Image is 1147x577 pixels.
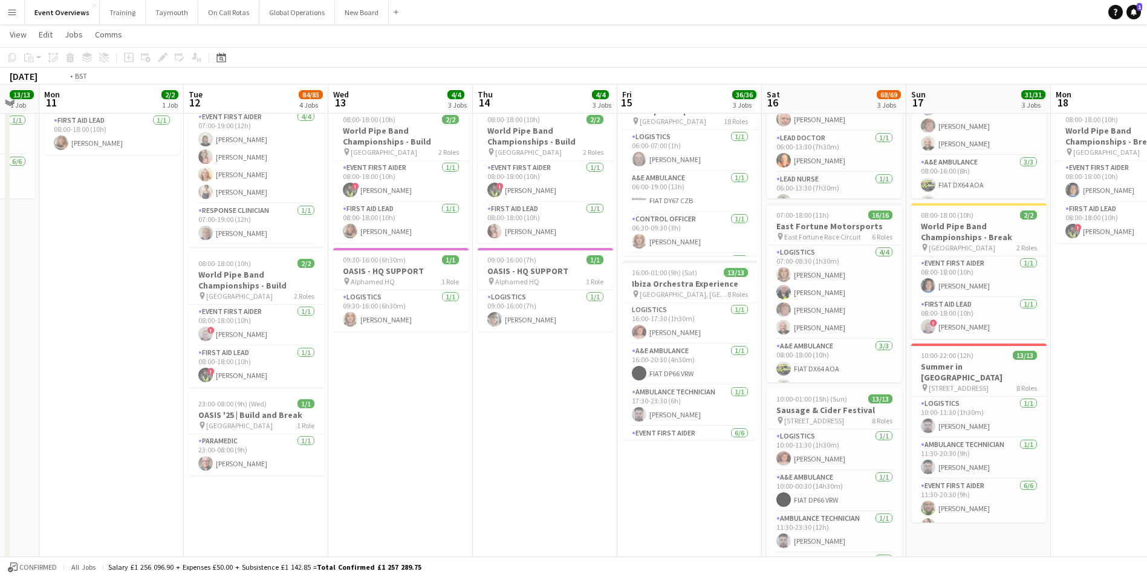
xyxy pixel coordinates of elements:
[622,261,758,440] app-job-card: 16:00-01:00 (9h) (Sat)13/13Ibiza Orchestra Experience [GEOGRAPHIC_DATA], [GEOGRAPHIC_DATA]8 Roles...
[911,221,1047,243] h3: World Pipe Band Championships - Break
[10,29,27,40] span: View
[929,243,995,252] span: [GEOGRAPHIC_DATA]
[767,471,902,512] app-card-role: A&E Ambulance1/110:00-00:30 (14h30m)FIAT DP66 VRW
[476,96,493,109] span: 14
[911,344,1047,523] app-job-card: 10:00-22:00 (12h)13/13Summer in [GEOGRAPHIC_DATA] [STREET_ADDRESS]8 RolesLogistics1/110:00-11:30 ...
[100,1,146,24] button: Training
[767,429,902,471] app-card-role: Logistics1/110:00-11:30 (1h30m)[PERSON_NAME]
[299,90,323,99] span: 84/85
[207,327,215,334] span: !
[877,100,900,109] div: 3 Jobs
[767,387,902,566] div: 10:00-01:00 (15h) (Sun)13/13Sausage & Cider Festival [STREET_ADDRESS]8 RolesLogistics1/110:00-11:...
[1074,224,1082,231] span: !
[198,1,259,24] button: On Call Rotas
[620,96,632,109] span: 15
[1020,210,1037,220] span: 2/2
[189,434,324,475] app-card-role: Paramedic1/123:00-08:00 (9h)[PERSON_NAME]
[478,161,613,202] app-card-role: Event First Aider1/108:00-18:00 (10h)![PERSON_NAME]
[351,148,417,157] span: [GEOGRAPHIC_DATA]
[189,409,324,420] h3: OASIS '25 | Build and Break
[622,77,758,256] app-job-card: 06:00-22:00 (16h)23/23World Pipe Band Championships [GEOGRAPHIC_DATA]18 RolesLogistics1/106:00-07...
[198,399,267,408] span: 23:00-08:00 (9h) (Wed)
[767,89,780,100] span: Sat
[496,183,504,190] span: !
[784,232,861,241] span: East Fortune Race Circuit
[640,117,706,126] span: [GEOGRAPHIC_DATA]
[1013,351,1037,360] span: 13/13
[299,100,322,109] div: 4 Jobs
[189,392,324,475] div: 23:00-08:00 (9h) (Wed)1/1OASIS '25 | Build and Break [GEOGRAPHIC_DATA]1 RoleParamedic1/123:00-08:...
[207,368,215,375] span: !
[911,155,1047,232] app-card-role: A&E Ambulance3/308:00-16:00 (8h)FIAT DX64 AOAFIAT DX65 AAK
[317,562,421,572] span: Total Confirmed £1 257 289.75
[495,148,562,157] span: [GEOGRAPHIC_DATA]
[868,394,892,403] span: 13/13
[333,108,469,243] app-job-card: 08:00-18:00 (10h)2/2World Pipe Band Championships - Build [GEOGRAPHIC_DATA]2 RolesEvent First Aid...
[10,100,33,109] div: 1 Job
[495,277,539,286] span: Alphamed HQ
[448,100,467,109] div: 3 Jobs
[189,252,324,387] div: 08:00-18:00 (10h)2/2World Pipe Band Championships - Build [GEOGRAPHIC_DATA]2 RolesEvent First Aid...
[622,253,758,330] app-card-role: Event First Aider3/3
[65,29,83,40] span: Jobs
[146,1,198,24] button: Taymouth
[767,339,902,416] app-card-role: A&E Ambulance3/308:00-18:00 (10h)FIAT DX64 AOAFIAT DX65 AAK
[776,394,847,403] span: 10:00-01:00 (15h) (Sun)
[1137,3,1142,11] span: 1
[909,96,926,109] span: 17
[442,115,459,124] span: 2/2
[872,416,892,425] span: 8 Roles
[5,27,31,42] a: View
[911,438,1047,479] app-card-role: Ambulance Technician1/111:30-20:30 (9h)[PERSON_NAME]
[767,172,902,214] app-card-role: Lead Nurse1/106:00-13:30 (7h30m)[PERSON_NAME]
[189,204,324,245] app-card-role: Response Clinician1/107:00-19:00 (12h)[PERSON_NAME]
[583,148,603,157] span: 2 Roles
[929,383,989,393] span: [STREET_ADDRESS]
[198,259,251,268] span: 08:00-18:00 (10h)
[586,277,603,286] span: 1 Role
[622,171,758,212] app-card-role: A&E Ambulance1/106:00-19:00 (13h)FIAT DY67 CZB
[487,115,540,124] span: 08:00-18:00 (10h)
[352,183,359,190] span: !
[478,202,613,243] app-card-role: First Aid Lead1/108:00-18:00 (10h)[PERSON_NAME]
[187,96,203,109] span: 12
[1016,243,1037,252] span: 2 Roles
[297,421,314,430] span: 1 Role
[622,385,758,426] app-card-role: Ambulance Technician1/117:30-23:30 (6h)[PERSON_NAME]
[1021,90,1045,99] span: 31/31
[921,351,973,360] span: 10:00-22:00 (12h)
[724,268,748,277] span: 13/13
[478,125,613,147] h3: World Pipe Band Championships - Build
[911,361,1047,383] h3: Summer in [GEOGRAPHIC_DATA]
[487,255,536,264] span: 09:00-16:00 (7h)
[767,203,902,382] app-job-card: 07:00-18:00 (11h)16/16East Fortune Motorsports East Fortune Race Circuit6 RolesLogistics4/407:00-...
[442,255,459,264] span: 1/1
[206,421,273,430] span: [GEOGRAPHIC_DATA]
[189,346,324,387] app-card-role: First Aid Lead1/108:00-18:00 (10h)![PERSON_NAME]
[333,290,469,331] app-card-role: Logistics1/109:30-16:00 (6h30m)[PERSON_NAME]
[75,71,87,80] div: BST
[90,27,127,42] a: Comms
[593,100,611,109] div: 3 Jobs
[592,90,609,99] span: 4/4
[911,397,1047,438] app-card-role: Logistics1/110:00-11:30 (1h30m)[PERSON_NAME]
[95,29,122,40] span: Comms
[10,70,37,82] div: [DATE]
[622,303,758,344] app-card-role: Logistics1/116:00-17:30 (1h30m)[PERSON_NAME]
[1126,5,1141,19] a: 1
[911,298,1047,339] app-card-role: First Aid Lead1/108:00-18:00 (10h)![PERSON_NAME]
[1016,383,1037,393] span: 8 Roles
[478,248,613,331] app-job-card: 09:00-16:00 (7h)1/1OASIS - HQ SUPPORT Alphamed HQ1 RoleLogistics1/109:00-16:00 (7h)[PERSON_NAME]
[333,266,469,276] h3: OASIS - HQ SUPPORT
[767,221,902,232] h3: East Fortune Motorsports
[333,89,349,100] span: Wed
[333,248,469,331] div: 09:30-16:00 (6h30m)1/1OASIS - HQ SUPPORT Alphamed HQ1 RoleLogistics1/109:30-16:00 (6h30m)[PERSON_...
[441,277,459,286] span: 1 Role
[351,277,395,286] span: Alphamed HQ
[911,203,1047,339] app-job-card: 08:00-18:00 (10h)2/2World Pipe Band Championships - Break [GEOGRAPHIC_DATA]2 RolesEvent First Aid...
